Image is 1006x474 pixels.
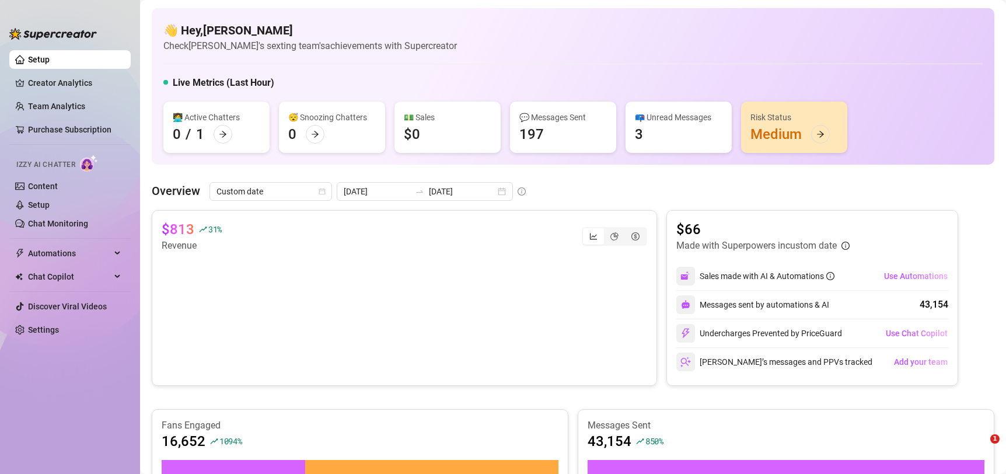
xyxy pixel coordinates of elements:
[344,185,410,198] input: Start date
[162,432,205,451] article: 16,652
[216,183,325,200] span: Custom date
[28,55,50,64] a: Setup
[28,74,121,92] a: Creator Analytics
[750,111,838,124] div: Risk Status
[288,111,376,124] div: 😴 Snoozing Chatters
[173,76,274,90] h5: Live Metrics (Last Hour)
[700,270,834,283] div: Sales made with AI & Automations
[885,324,948,343] button: Use Chat Copilot
[210,437,218,445] span: rise
[518,187,526,196] span: info-circle
[196,125,204,144] div: 1
[816,130,825,138] span: arrow-right
[826,272,834,280] span: info-circle
[163,39,457,53] article: Check [PERSON_NAME]'s sexting team's achievements with Supercreator
[28,302,107,311] a: Discover Viral Videos
[429,185,495,198] input: End date
[588,419,984,432] article: Messages Sent
[636,437,644,445] span: rise
[28,102,85,111] a: Team Analytics
[162,419,558,432] article: Fans Engaged
[173,111,260,124] div: 👩‍💻 Active Chatters
[635,111,722,124] div: 📪 Unread Messages
[990,434,1000,444] span: 1
[163,22,457,39] h4: 👋 Hey, [PERSON_NAME]
[208,224,222,235] span: 31 %
[884,271,948,281] span: Use Automations
[631,232,640,241] span: dollar-circle
[676,239,837,253] article: Made with Superpowers in custom date
[173,125,181,144] div: 0
[519,111,607,124] div: 💬 Messages Sent
[415,187,424,196] span: swap-right
[415,187,424,196] span: to
[680,357,691,367] img: svg%3e
[610,232,619,241] span: pie-chart
[28,200,50,210] a: Setup
[15,249,25,258] span: thunderbolt
[894,357,948,367] span: Add your team
[680,271,691,281] img: svg%3e
[28,219,88,228] a: Chat Monitoring
[28,267,111,286] span: Chat Copilot
[676,353,872,371] div: [PERSON_NAME]’s messages and PPVs tracked
[920,298,948,312] div: 43,154
[28,120,121,139] a: Purchase Subscription
[15,273,23,281] img: Chat Copilot
[28,182,58,191] a: Content
[681,300,690,309] img: svg%3e
[841,242,850,250] span: info-circle
[319,188,326,195] span: calendar
[219,130,227,138] span: arrow-right
[288,125,296,144] div: 0
[404,125,420,144] div: $0
[883,267,948,285] button: Use Automations
[80,155,98,172] img: AI Chatter
[152,182,200,200] article: Overview
[28,244,111,263] span: Automations
[219,435,242,447] span: 1094 %
[676,324,842,343] div: Undercharges Prevented by PriceGuard
[311,130,319,138] span: arrow-right
[582,227,647,246] div: segmented control
[162,239,222,253] article: Revenue
[966,434,994,462] iframe: Intercom live chat
[680,328,691,339] img: svg%3e
[676,220,850,239] article: $66
[886,329,948,338] span: Use Chat Copilot
[519,125,544,144] div: 197
[893,353,948,371] button: Add your team
[676,295,829,314] div: Messages sent by automations & AI
[588,432,631,451] article: 43,154
[16,159,75,170] span: Izzy AI Chatter
[589,232,598,241] span: line-chart
[162,220,194,239] article: $813
[199,225,207,233] span: rise
[404,111,491,124] div: 💵 Sales
[635,125,643,144] div: 3
[645,435,663,447] span: 850 %
[9,28,97,40] img: logo-BBDzfeDw.svg
[28,325,59,334] a: Settings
